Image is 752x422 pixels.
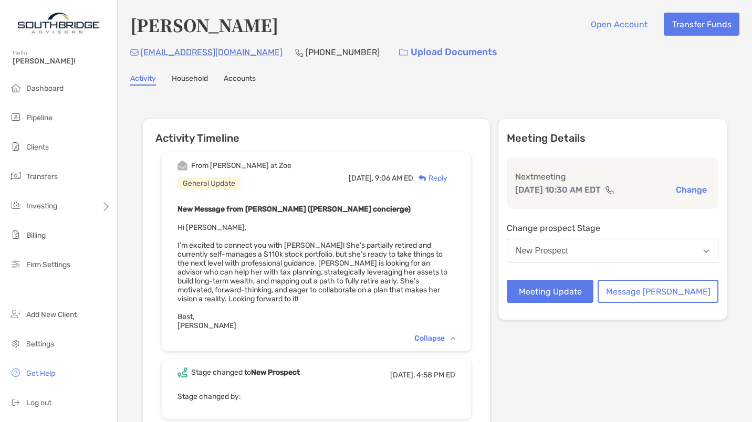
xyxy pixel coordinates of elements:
[392,41,504,64] a: Upload Documents
[375,174,413,183] span: 9:06 AM ED
[177,205,411,214] b: New Message from [PERSON_NAME] ([PERSON_NAME] concierge)
[582,13,655,36] button: Open Account
[26,260,70,269] span: Firm Settings
[507,280,593,303] button: Meeting Update
[9,228,22,241] img: billing icon
[177,390,455,403] p: Stage changed by:
[349,174,373,183] span: [DATE],
[9,199,22,212] img: investing icon
[306,46,380,59] p: [PHONE_NUMBER]
[390,371,415,379] span: [DATE],
[9,366,22,379] img: get-help icon
[9,170,22,182] img: transfers icon
[673,184,710,195] button: Change
[26,231,46,240] span: Billing
[191,161,291,170] div: From [PERSON_NAME] at Zoe
[26,202,57,210] span: Investing
[413,173,447,184] div: Reply
[598,280,718,303] button: Message [PERSON_NAME]
[605,186,614,194] img: communication type
[414,334,455,343] div: Collapse
[9,81,22,94] img: dashboard icon
[664,13,739,36] button: Transfer Funds
[507,239,718,263] button: New Prospect
[141,46,283,59] p: [EMAIL_ADDRESS][DOMAIN_NAME]
[516,246,568,256] div: New Prospect
[419,175,426,182] img: Reply icon
[9,111,22,123] img: pipeline icon
[130,49,139,56] img: Email Icon
[507,132,718,145] p: Meeting Details
[143,119,490,144] h6: Activity Timeline
[26,172,58,181] span: Transfers
[13,4,105,42] img: Zoe Logo
[26,310,77,319] span: Add New Client
[451,336,455,340] img: Chevron icon
[9,396,22,408] img: logout icon
[130,74,156,86] a: Activity
[177,367,187,377] img: Event icon
[703,249,709,253] img: Open dropdown arrow
[177,177,241,190] div: General Update
[515,170,710,183] p: Next meeting
[191,368,300,377] div: Stage changed to
[9,308,22,320] img: add_new_client icon
[172,74,208,86] a: Household
[251,368,300,377] b: New Prospect
[177,161,187,171] img: Event icon
[26,340,54,349] span: Settings
[26,84,64,93] span: Dashboard
[26,113,53,122] span: Pipeline
[9,258,22,270] img: firm-settings icon
[416,371,455,379] span: 4:58 PM ED
[177,223,447,330] span: Hi [PERSON_NAME], I’m excited to connect you with [PERSON_NAME]! She’s partially retired and curr...
[9,337,22,350] img: settings icon
[515,183,601,196] p: [DATE] 10:30 AM EDT
[26,143,49,152] span: Clients
[26,369,55,378] span: Get Help
[26,398,51,407] span: Log out
[224,74,256,86] a: Accounts
[9,140,22,153] img: clients icon
[295,48,304,57] img: Phone Icon
[507,221,718,235] p: Change prospect Stage
[399,49,408,56] img: button icon
[13,57,111,66] span: [PERSON_NAME]!
[130,13,278,37] h4: [PERSON_NAME]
